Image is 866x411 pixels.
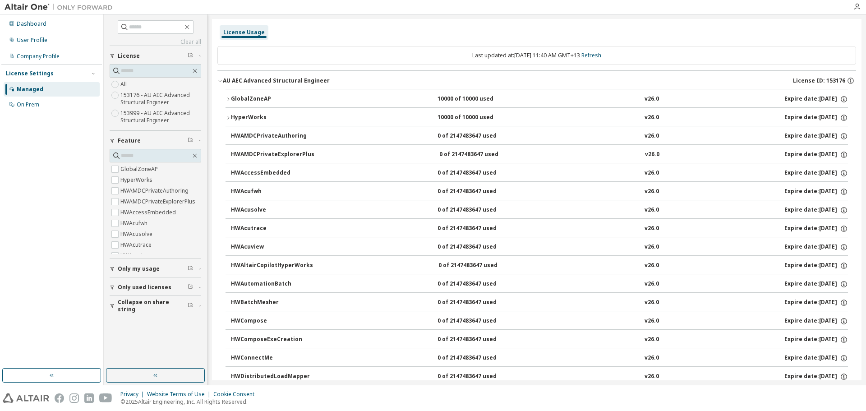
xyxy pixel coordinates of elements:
div: 0 of 2147483647 used [438,373,519,381]
button: GlobalZoneAP10000 of 10000 usedv26.0Expire date:[DATE] [226,89,848,109]
div: v26.0 [645,336,659,344]
button: HWComposeExeCreation0 of 2147483647 usedv26.0Expire date:[DATE] [231,330,848,350]
div: 0 of 2147483647 used [438,243,519,251]
div: HWAcufwh [231,188,312,196]
div: 0 of 2147483647 used [438,132,519,140]
div: 10000 of 10000 used [438,114,519,122]
label: GlobalZoneAP [120,164,160,175]
div: 0 of 2147483647 used [439,151,521,159]
div: AU AEC Advanced Structural Engineer [223,77,330,84]
div: Dashboard [17,20,46,28]
div: v26.0 [645,262,659,270]
div: Expire date: [DATE] [784,169,848,177]
div: 0 of 2147483647 used [438,317,519,325]
div: HWAMDCPrivateExplorerPlus [231,151,314,159]
div: User Profile [17,37,47,44]
div: HWBatchMesher [231,299,312,307]
span: Only my usage [118,265,160,272]
div: Expire date: [DATE] [784,354,848,362]
span: Feature [118,137,141,144]
div: v26.0 [645,225,659,233]
div: 0 of 2147483647 used [438,336,519,344]
label: HWAccessEmbedded [120,207,178,218]
button: HWAMDCPrivateExplorerPlus0 of 2147483647 usedv26.0Expire date:[DATE] [231,145,848,165]
div: v26.0 [645,317,659,325]
img: linkedin.svg [84,393,94,403]
div: v26.0 [645,299,659,307]
div: HWAcutrace [231,225,312,233]
p: © 2025 Altair Engineering, Inc. All Rights Reserved. [120,398,260,406]
button: Feature [110,131,201,151]
div: HWAMDCPrivateAuthoring [231,132,312,140]
div: Expire date: [DATE] [784,132,848,140]
div: GlobalZoneAP [231,95,312,103]
div: HWAccessEmbedded [231,169,312,177]
div: 0 of 2147483647 used [438,299,519,307]
label: HWAMDCPrivateExplorerPlus [120,196,197,207]
div: v26.0 [645,188,659,196]
div: 0 of 2147483647 used [438,225,519,233]
img: youtube.svg [99,393,112,403]
div: On Prem [17,101,39,108]
div: Website Terms of Use [147,391,213,398]
a: Clear all [110,38,201,46]
button: Collapse on share string [110,296,201,316]
span: License [118,52,140,60]
label: 153176 - AU AEC Advanced Structural Engineer [120,90,201,108]
button: HWAcuview0 of 2147483647 usedv26.0Expire date:[DATE] [231,237,848,257]
img: altair_logo.svg [3,393,49,403]
img: facebook.svg [55,393,64,403]
div: v26.0 [645,169,659,177]
div: v26.0 [645,132,659,140]
button: HyperWorks10000 of 10000 usedv26.0Expire date:[DATE] [226,108,848,128]
button: HWBatchMesher0 of 2147483647 usedv26.0Expire date:[DATE] [231,293,848,313]
div: HWAltairCopilotHyperWorks [231,262,313,270]
span: License ID: 153176 [793,77,845,84]
div: 0 of 2147483647 used [438,280,519,288]
button: HWAcutrace0 of 2147483647 usedv26.0Expire date:[DATE] [231,219,848,239]
button: HWAMDCPrivateAuthoring0 of 2147483647 usedv26.0Expire date:[DATE] [231,126,848,146]
span: Clear filter [188,302,193,309]
div: Managed [17,86,43,93]
div: 0 of 2147483647 used [438,169,519,177]
button: HWCompose0 of 2147483647 usedv26.0Expire date:[DATE] [231,311,848,331]
button: HWAutomationBatch0 of 2147483647 usedv26.0Expire date:[DATE] [231,274,848,294]
label: HWAcuview [120,250,152,261]
div: v26.0 [645,206,659,214]
div: Expire date: [DATE] [784,188,848,196]
div: Privacy [120,391,147,398]
span: Clear filter [188,284,193,291]
span: Only used licenses [118,284,171,291]
button: HWDistributedLoadMapper0 of 2147483647 usedv26.0Expire date:[DATE] [231,367,848,387]
button: License [110,46,201,66]
div: 0 of 2147483647 used [438,354,519,362]
div: v26.0 [645,280,659,288]
div: Expire date: [DATE] [784,206,848,214]
div: HyperWorks [231,114,312,122]
a: Refresh [581,51,601,59]
button: Only used licenses [110,277,201,297]
img: Altair One [5,3,117,12]
div: v26.0 [645,151,659,159]
div: HWAutomationBatch [231,280,312,288]
div: License Usage [223,29,265,36]
div: Expire date: [DATE] [784,95,848,103]
div: Expire date: [DATE] [784,373,848,381]
img: instagram.svg [69,393,79,403]
span: Clear filter [188,137,193,144]
div: Expire date: [DATE] [784,114,848,122]
label: HyperWorks [120,175,154,185]
span: Clear filter [188,52,193,60]
button: HWAcusolve0 of 2147483647 usedv26.0Expire date:[DATE] [231,200,848,220]
div: v26.0 [645,243,659,251]
div: License Settings [6,70,54,77]
div: HWCompose [231,317,312,325]
div: HWAcusolve [231,206,312,214]
span: Collapse on share string [118,299,188,313]
div: Expire date: [DATE] [784,299,848,307]
div: 10000 of 10000 used [438,95,519,103]
button: HWAcufwh0 of 2147483647 usedv26.0Expire date:[DATE] [231,182,848,202]
div: HWAcuview [231,243,312,251]
button: HWAccessEmbedded0 of 2147483647 usedv26.0Expire date:[DATE] [231,163,848,183]
div: v26.0 [645,373,659,381]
